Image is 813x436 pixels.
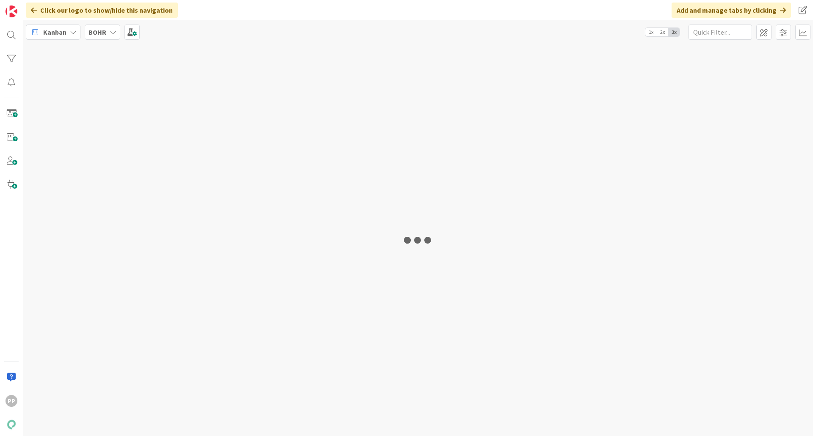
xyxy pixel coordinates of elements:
[668,28,680,36] span: 3x
[6,5,17,17] img: Visit kanbanzone.com
[6,419,17,431] img: avatar
[6,395,17,407] div: PP
[43,27,66,37] span: Kanban
[672,3,791,18] div: Add and manage tabs by clicking
[657,28,668,36] span: 2x
[689,25,752,40] input: Quick Filter...
[645,28,657,36] span: 1x
[26,3,178,18] div: Click our logo to show/hide this navigation
[88,28,106,36] b: BOHR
